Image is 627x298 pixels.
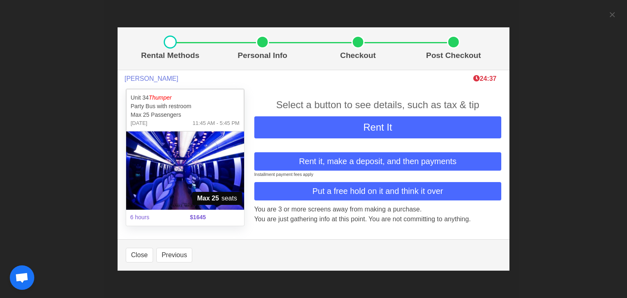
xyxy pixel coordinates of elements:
button: Previous [156,248,192,262]
p: Rental Methods [129,50,211,62]
span: Put a free hold on it and think it over [312,185,443,197]
p: Checkout [313,50,402,62]
button: Put a free hold on it and think it over [254,182,501,200]
small: Installment payment fees apply [254,172,313,177]
img: 34%2002.jpg [126,131,244,210]
p: Post Checkout [409,50,498,62]
a: Open chat [10,265,34,290]
span: The clock is ticking ⁠— this timer shows how long we'll hold this limo during checkout. If time r... [473,75,496,82]
p: Personal Info [218,50,307,62]
p: You are 3 or more screens away from making a purchase. [254,205,501,214]
strong: Max 25 [197,193,219,203]
p: Max 25 Passengers [131,111,240,119]
p: You are just gathering info at this point. You are not committing to anything. [254,214,501,224]
p: Unit 34 [131,93,240,102]
span: Rent It [363,122,392,133]
em: Thumper [149,94,171,101]
span: seats [192,192,242,205]
button: Rent It [254,116,501,138]
button: Rent it, make a deposit, and then payments [254,152,501,171]
span: 6 hours [125,208,185,227]
span: 11:45 AM - 5:45 PM [193,119,240,127]
b: 24:37 [473,75,496,82]
button: Close [126,248,153,262]
span: [PERSON_NAME] [125,75,178,82]
div: Select a button to see details, such as tax & tip [254,98,501,112]
span: [DATE] [131,119,147,127]
span: Rent it, make a deposit, and then payments [299,155,456,167]
p: Party Bus with restroom [131,102,240,111]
